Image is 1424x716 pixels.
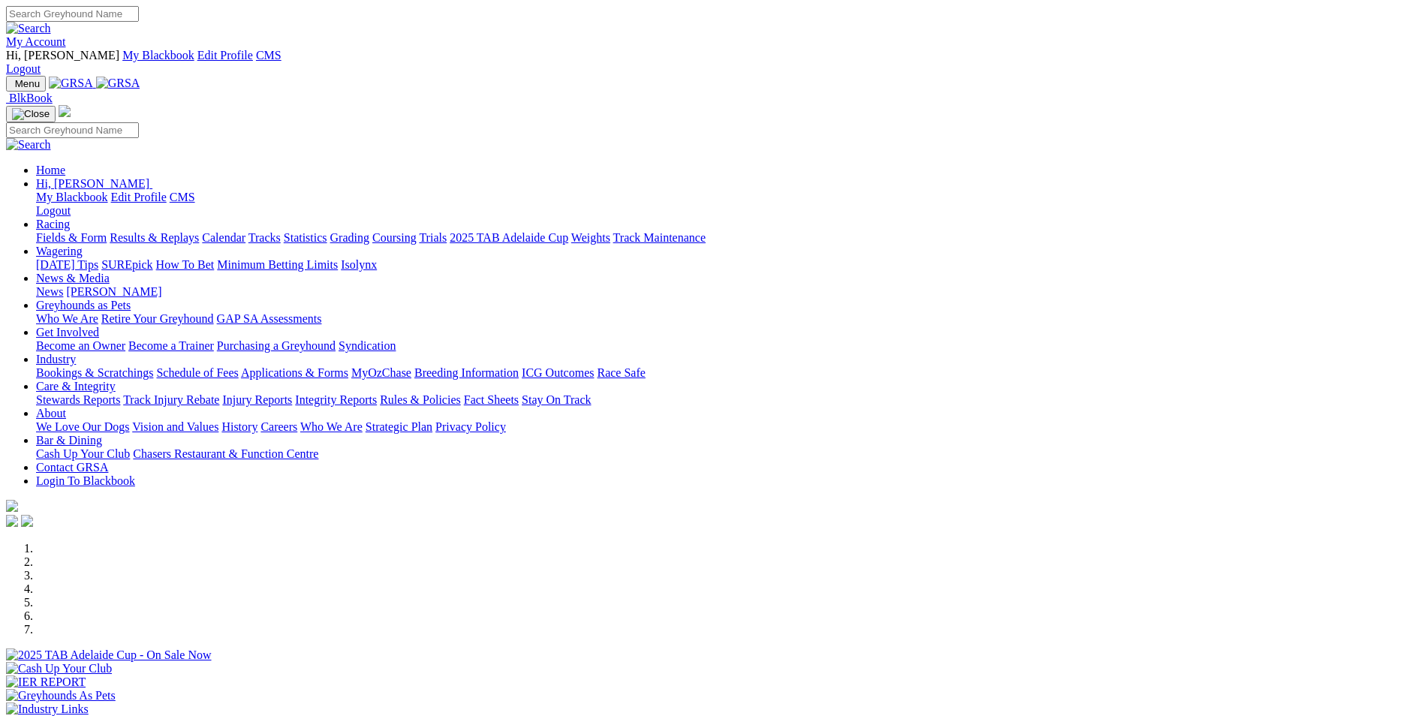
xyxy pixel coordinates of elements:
button: Toggle navigation [6,76,46,92]
a: Schedule of Fees [156,366,238,379]
a: Bookings & Scratchings [36,366,153,379]
a: Who We Are [36,312,98,325]
a: MyOzChase [351,366,411,379]
a: Edit Profile [197,49,253,62]
a: Rules & Policies [380,393,461,406]
a: History [221,420,257,433]
div: Industry [36,366,1418,380]
a: Stewards Reports [36,393,120,406]
img: logo-grsa-white.png [59,105,71,117]
img: GRSA [49,77,93,90]
a: Statistics [284,231,327,244]
img: Greyhounds As Pets [6,689,116,702]
div: About [36,420,1418,434]
a: Injury Reports [222,393,292,406]
button: Toggle navigation [6,106,56,122]
a: Logout [36,204,71,217]
img: Search [6,22,51,35]
a: Hi, [PERSON_NAME] [36,177,152,190]
a: Isolynx [341,258,377,271]
img: Industry Links [6,702,89,716]
a: Login To Blackbook [36,474,135,487]
a: My Account [6,35,66,48]
a: Grading [330,231,369,244]
div: Bar & Dining [36,447,1418,461]
div: Racing [36,231,1418,245]
a: How To Bet [156,258,215,271]
img: Close [12,108,50,120]
input: Search [6,6,139,22]
a: Track Maintenance [613,231,706,244]
a: Industry [36,353,76,366]
a: Retire Your Greyhound [101,312,214,325]
a: Careers [260,420,297,433]
a: We Love Our Dogs [36,420,129,433]
a: Purchasing a Greyhound [217,339,336,352]
a: [DATE] Tips [36,258,98,271]
a: Weights [571,231,610,244]
span: Hi, [PERSON_NAME] [6,49,119,62]
a: [PERSON_NAME] [66,285,161,298]
a: Coursing [372,231,417,244]
a: Results & Replays [110,231,199,244]
div: Greyhounds as Pets [36,312,1418,326]
a: News & Media [36,272,110,284]
input: Search [6,122,139,138]
a: 2025 TAB Adelaide Cup [450,231,568,244]
a: Breeding Information [414,366,519,379]
span: Hi, [PERSON_NAME] [36,177,149,190]
a: Who We Are [300,420,363,433]
a: Fact Sheets [464,393,519,406]
a: Track Injury Rebate [123,393,219,406]
img: Search [6,138,51,152]
a: Wagering [36,245,83,257]
div: News & Media [36,285,1418,299]
a: Get Involved [36,326,99,338]
a: ICG Outcomes [522,366,594,379]
a: BlkBook [6,92,53,104]
a: Calendar [202,231,245,244]
a: Tracks [248,231,281,244]
a: Edit Profile [111,191,167,203]
a: News [36,285,63,298]
a: Trials [419,231,447,244]
a: Chasers Restaurant & Function Centre [133,447,318,460]
img: GRSA [96,77,140,90]
a: About [36,407,66,420]
a: Fields & Form [36,231,107,244]
a: Strategic Plan [366,420,432,433]
a: Vision and Values [132,420,218,433]
a: Become a Trainer [128,339,214,352]
div: Care & Integrity [36,393,1418,407]
div: Wagering [36,258,1418,272]
a: SUREpick [101,258,152,271]
a: CMS [256,49,281,62]
a: Logout [6,62,41,75]
a: Care & Integrity [36,380,116,393]
a: My Blackbook [36,191,108,203]
a: Bar & Dining [36,434,102,447]
a: GAP SA Assessments [217,312,322,325]
a: Contact GRSA [36,461,108,474]
a: Race Safe [597,366,645,379]
a: Syndication [339,339,396,352]
a: Minimum Betting Limits [217,258,338,271]
img: IER REPORT [6,675,86,689]
img: 2025 TAB Adelaide Cup - On Sale Now [6,648,212,662]
a: Privacy Policy [435,420,506,433]
span: Menu [15,78,40,89]
img: logo-grsa-white.png [6,500,18,512]
img: twitter.svg [21,515,33,527]
a: Applications & Forms [241,366,348,379]
a: My Blackbook [122,49,194,62]
a: Integrity Reports [295,393,377,406]
a: Stay On Track [522,393,591,406]
img: Cash Up Your Club [6,662,112,675]
a: Become an Owner [36,339,125,352]
a: Home [36,164,65,176]
span: BlkBook [9,92,53,104]
a: CMS [170,191,195,203]
a: Racing [36,218,70,230]
img: facebook.svg [6,515,18,527]
div: Get Involved [36,339,1418,353]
